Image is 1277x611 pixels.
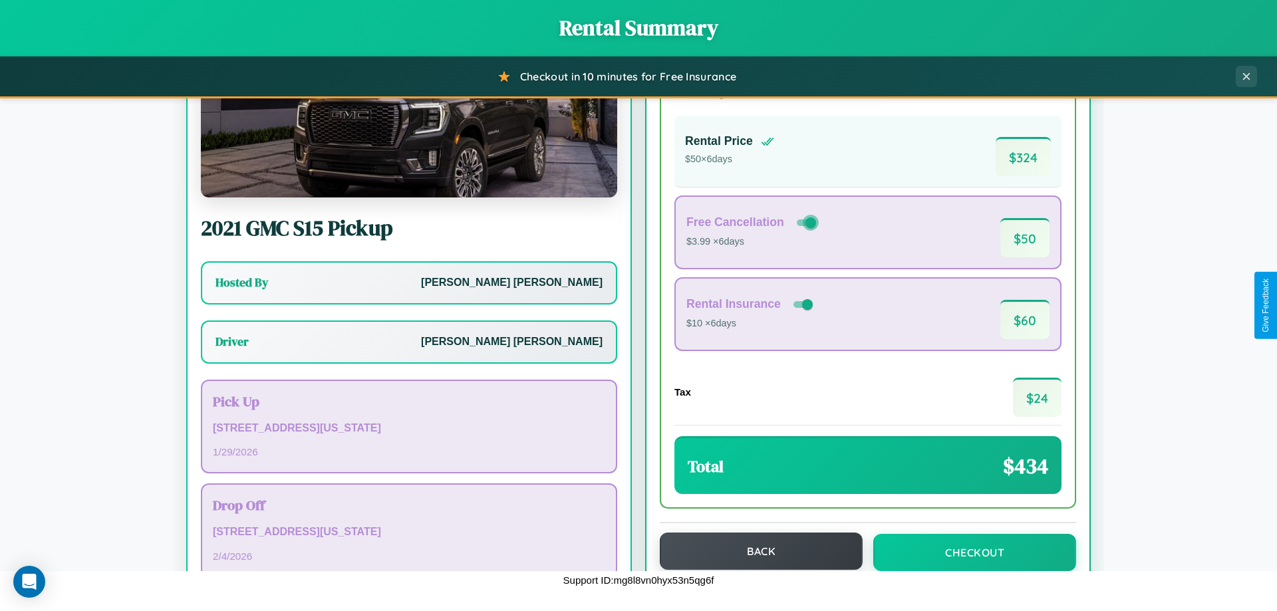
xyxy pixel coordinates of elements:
p: [PERSON_NAME] [PERSON_NAME] [421,332,603,352]
p: 2 / 4 / 2026 [213,547,605,565]
p: [PERSON_NAME] [PERSON_NAME] [421,273,603,293]
p: $ 50 × 6 days [685,151,774,168]
img: GMC S15 Pickup [201,64,617,197]
button: Back [660,533,863,570]
p: Support ID: mg8l8vn0hyx53n5qg6f [563,571,714,589]
p: $10 × 6 days [686,315,815,332]
h3: Driver [215,334,249,350]
h4: Rental Price [685,134,753,148]
span: $ 324 [996,137,1051,176]
p: 1 / 29 / 2026 [213,443,605,461]
h4: Tax [674,386,691,398]
button: Checkout [873,534,1076,571]
h3: Hosted By [215,275,268,291]
h4: Rental Insurance [686,297,781,311]
h3: Drop Off [213,495,605,515]
p: [STREET_ADDRESS][US_STATE] [213,419,605,438]
span: $ 24 [1013,378,1062,417]
h3: Total [688,455,724,477]
h1: Rental Summary [13,13,1264,43]
span: Checkout in 10 minutes for Free Insurance [520,70,736,83]
div: Give Feedback [1261,279,1270,332]
h4: Free Cancellation [686,215,784,229]
h2: 2021 GMC S15 Pickup [201,213,617,243]
div: Open Intercom Messenger [13,566,45,598]
span: $ 60 [1000,300,1050,339]
span: $ 434 [1003,451,1048,481]
span: $ 50 [1000,218,1050,257]
p: [STREET_ADDRESS][US_STATE] [213,523,605,542]
h3: Pick Up [213,392,605,411]
p: $3.99 × 6 days [686,233,819,251]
